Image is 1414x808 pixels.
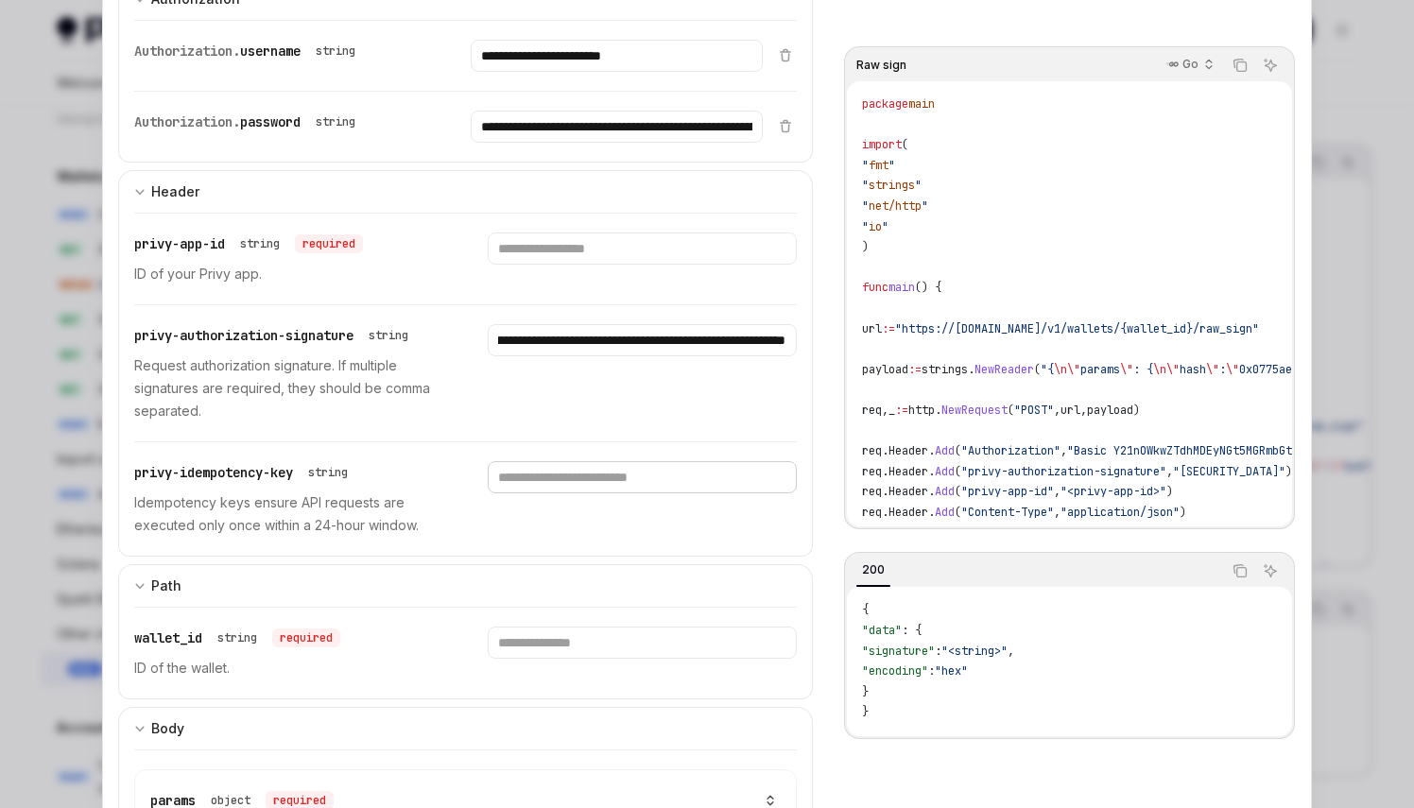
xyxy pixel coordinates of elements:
[1054,484,1060,499] span: ,
[935,663,968,679] span: "hex"
[862,644,935,659] span: "signature"
[895,403,908,418] span: :=
[888,443,928,458] span: Header
[895,321,1259,336] span: "https://[DOMAIN_NAME]/v1/wallets/{wallet_id}/raw_sign"
[888,280,915,295] span: main
[471,40,762,72] input: Enter username
[862,239,869,254] span: )
[882,484,888,499] span: .
[935,403,941,418] span: .
[862,602,869,617] span: {
[118,170,813,213] button: Expand input section
[862,704,869,719] span: }
[862,198,869,214] span: "
[134,113,240,130] span: Authorization.
[134,461,355,484] div: privy-idempotency-key
[1054,403,1060,418] span: ,
[935,464,955,479] span: Add
[955,505,961,520] span: (
[869,219,882,234] span: io
[856,559,890,581] div: 200
[862,96,908,112] span: package
[915,280,941,295] span: () {
[935,443,955,458] span: Add
[1060,403,1080,418] span: url
[295,234,363,253] div: required
[922,362,968,377] span: strings
[888,484,928,499] span: Header
[134,263,442,285] p: ID of your Privy app.
[134,327,353,344] span: privy-authorization-signature
[1228,559,1252,583] button: Copy the contents from the code block
[856,58,906,73] span: Raw sign
[862,321,882,336] span: url
[471,111,762,143] input: Enter password
[1008,403,1014,418] span: (
[1133,403,1140,418] span: )
[1155,49,1222,81] button: Go
[272,628,340,647] div: required
[488,324,796,356] input: Enter privy-authorization-signature
[862,623,902,638] span: "data"
[882,219,888,234] span: "
[862,178,869,193] span: "
[1219,362,1226,377] span: :
[151,717,184,740] div: Body
[862,158,869,173] span: "
[134,657,442,679] p: ID of the wallet.
[134,324,416,347] div: privy-authorization-signature
[1206,362,1219,377] span: \"
[240,113,301,130] span: password
[888,505,928,520] span: Header
[908,96,935,112] span: main
[1014,403,1054,418] span: "POST"
[488,461,796,493] input: Enter privy-idempotency-key
[134,491,442,537] p: Idempotency keys ensure API requests are executed only once within a 24-hour window.
[928,505,935,520] span: .
[134,111,363,133] div: Authorization.password
[134,43,240,60] span: Authorization.
[915,178,922,193] span: "
[118,564,813,607] button: Expand input section
[862,137,902,152] span: import
[862,663,928,679] span: "encoding"
[1166,464,1173,479] span: ,
[1087,403,1133,418] span: payload
[488,232,796,265] input: Enter privy-app-id
[862,362,908,377] span: payload
[862,403,882,418] span: req
[1133,362,1153,377] span: : {
[862,505,882,520] span: req
[928,484,935,499] span: .
[862,443,882,458] span: req
[1166,362,1180,377] span: \"
[118,707,813,749] button: Expand input section
[1226,362,1239,377] span: \"
[1166,484,1173,499] span: )
[151,575,181,597] div: Path
[774,118,797,133] button: Delete item
[955,484,961,499] span: (
[928,464,935,479] span: .
[1120,362,1133,377] span: \"
[882,464,888,479] span: .
[928,663,935,679] span: :
[935,644,941,659] span: :
[955,443,961,458] span: (
[902,137,908,152] span: (
[882,403,888,418] span: ,
[134,235,225,252] span: privy-app-id
[908,362,922,377] span: :=
[888,158,895,173] span: "
[151,181,199,203] div: Header
[1258,559,1283,583] button: Ask AI
[774,47,797,62] button: Delete item
[1173,464,1285,479] span: "[SECURITY_DATA]"
[961,464,1166,479] span: "privy-authorization-signature"
[134,40,363,62] div: Authorization.username
[862,219,869,234] span: "
[1180,505,1186,520] span: )
[869,178,915,193] span: strings
[1041,362,1054,377] span: "{
[1060,505,1180,520] span: "application/json"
